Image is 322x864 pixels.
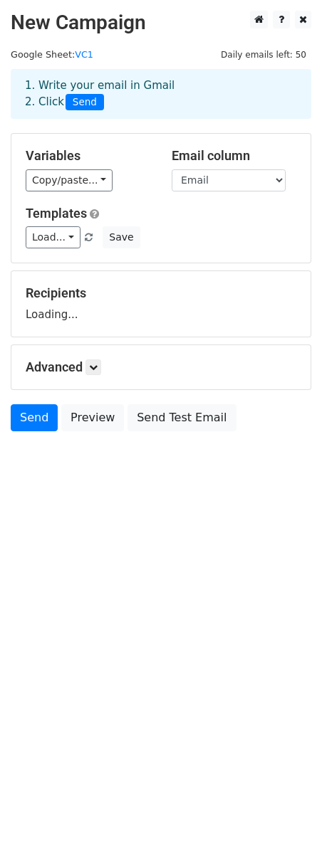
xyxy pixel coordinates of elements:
a: Preview [61,404,124,431]
a: Load... [26,226,80,248]
span: Send [66,94,104,111]
h5: Email column [172,148,296,164]
a: Send Test Email [128,404,236,431]
a: Copy/paste... [26,169,113,191]
a: VC1 [75,49,93,60]
small: Google Sheet: [11,49,93,60]
a: Send [11,404,58,431]
h5: Advanced [26,359,296,375]
h2: New Campaign [11,11,311,35]
div: Loading... [26,285,296,322]
h5: Variables [26,148,150,164]
a: Templates [26,206,87,221]
a: Daily emails left: 50 [216,49,311,60]
button: Save [103,226,140,248]
div: 1. Write your email in Gmail 2. Click [14,78,308,110]
span: Daily emails left: 50 [216,47,311,63]
h5: Recipients [26,285,296,301]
